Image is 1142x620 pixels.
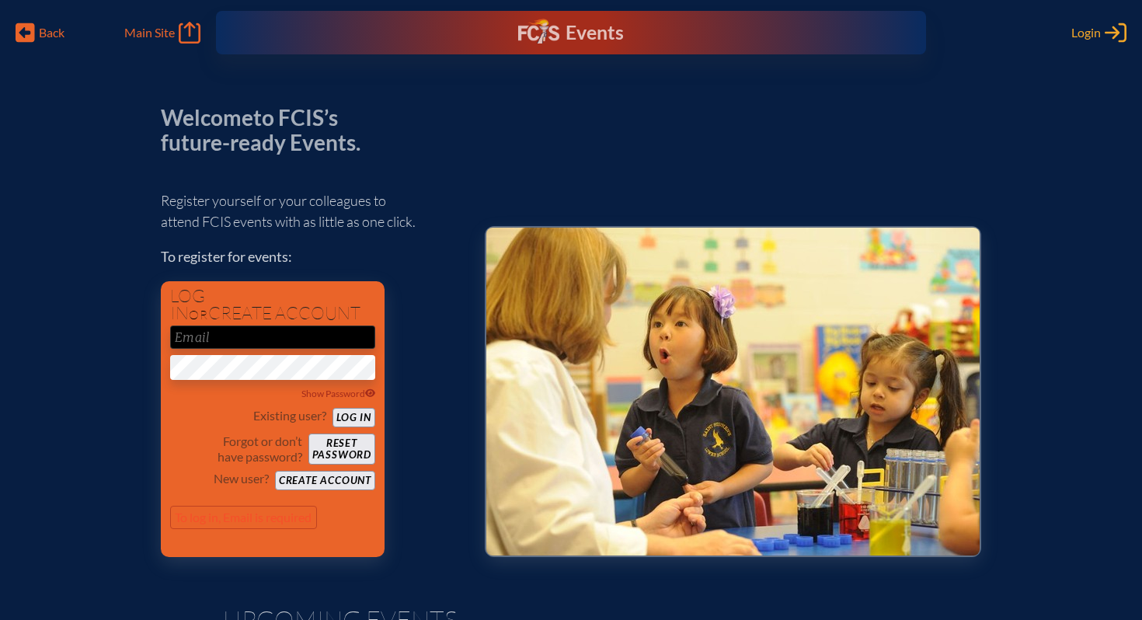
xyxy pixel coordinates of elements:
button: Resetpassword [308,434,375,465]
input: Email [170,326,375,349]
span: Login [1071,25,1101,40]
span: Show Password [301,388,376,399]
button: Create account [275,471,375,490]
span: Main Site [124,25,175,40]
p: Existing user? [253,408,326,423]
span: or [189,307,208,322]
p: To register for events: [161,246,460,267]
div: FCIS Events — Future ready [418,19,723,47]
a: Main Site [124,22,200,44]
span: Back [39,25,64,40]
button: Log in [333,408,375,427]
h1: Log in create account [170,287,375,322]
p: To log in, Email is required [170,506,317,529]
img: Events [486,228,980,556]
p: Register yourself or your colleagues to attend FCIS events with as little as one click. [161,190,460,232]
p: Forgot or don’t have password? [170,434,302,465]
p: Welcome to FCIS’s future-ready Events. [161,106,378,155]
p: New user? [214,471,269,486]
